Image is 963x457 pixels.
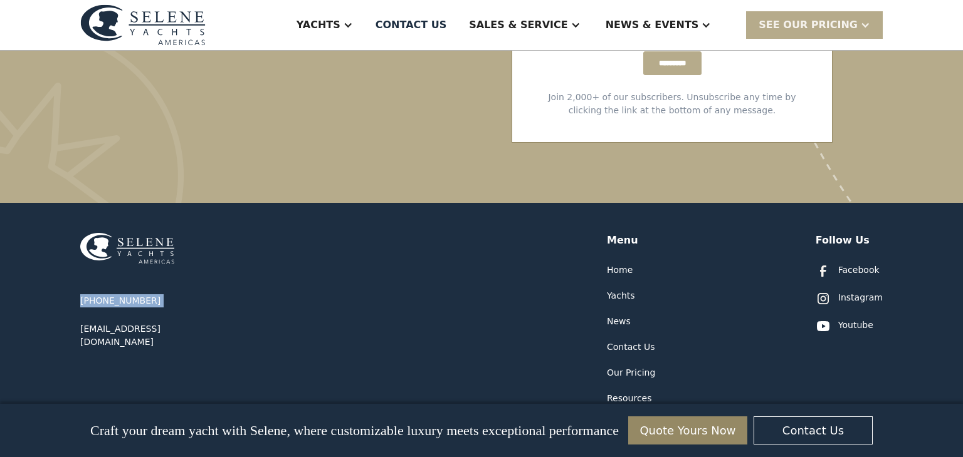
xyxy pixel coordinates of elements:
a: [EMAIL_ADDRESS][DOMAIN_NAME] [80,322,231,349]
div: SEE Our Pricing [746,11,883,38]
a: Home [607,264,633,277]
a: Instagram [816,291,883,306]
a: Contact Us [607,341,655,354]
div: Join 2,000+ of our subscribers. Unsubscribe any time by clicking the link at the bottom of any me... [537,91,807,117]
p: Craft your dream yacht with Selene, where customizable luxury meets exceptional performance [90,423,619,439]
div: Contact US [376,18,447,33]
div: Facebook [838,264,880,277]
div: News & EVENTS [606,18,699,33]
a: Our Pricing [607,366,655,379]
a: [PHONE_NUMBER] [80,294,160,307]
a: Quote Yours Now [628,416,747,444]
a: Yachts [607,289,635,302]
a: Facebook [816,264,880,279]
div: Follow Us [816,233,870,248]
div: Instagram [838,291,883,304]
img: logo [80,4,206,45]
a: News [607,315,631,328]
div: Sales & Service [469,18,567,33]
div: Youtube [838,319,873,332]
div: SEE Our Pricing [759,18,858,33]
div: Yachts [297,18,340,33]
a: Contact Us [754,416,873,444]
a: Resources [607,392,652,405]
a: Youtube [816,319,873,334]
div: Menu [607,233,638,248]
